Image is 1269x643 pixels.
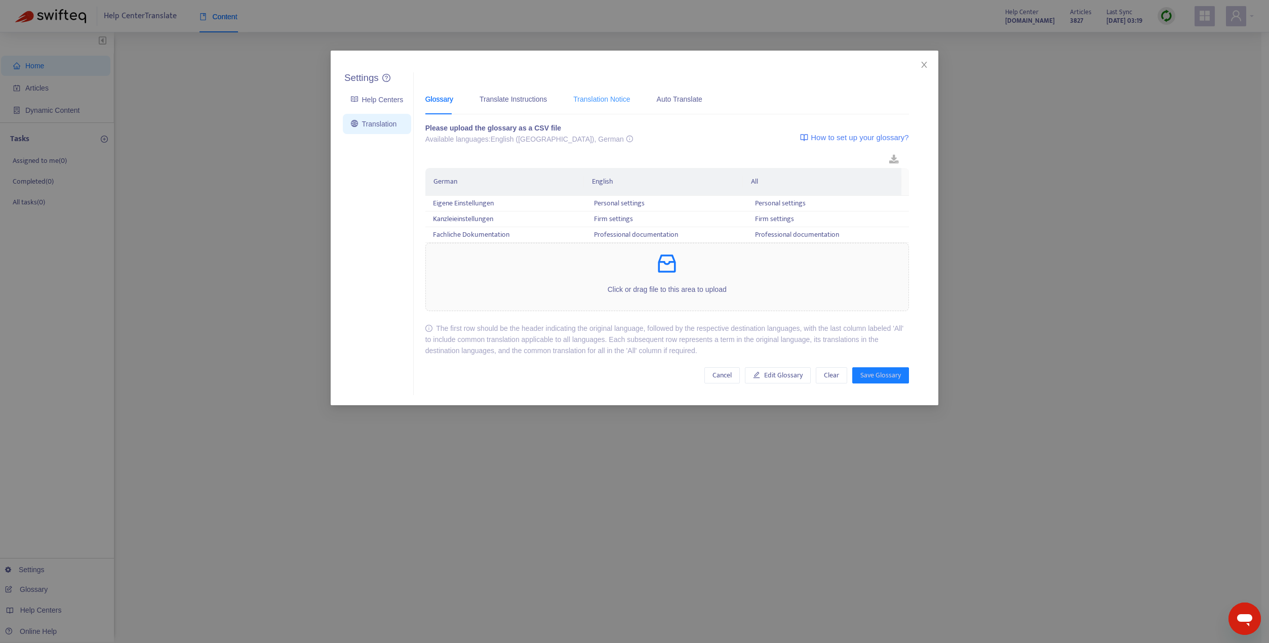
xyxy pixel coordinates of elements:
[433,198,579,209] div: Eigene Einstellungen
[712,370,732,381] span: Cancel
[704,367,740,383] button: Cancel
[425,325,432,332] span: info-circle
[584,168,742,196] th: English
[745,367,811,383] button: Edit Glossary
[425,323,909,356] div: The first row should be the header indicating the original language, followed by the respective d...
[753,371,760,378] span: edit
[800,134,808,142] img: image-link
[382,74,390,82] span: question-circle
[344,72,379,84] h5: Settings
[800,122,908,152] a: How to set up your glossary?
[657,94,702,105] div: Auto Translate
[816,367,847,383] button: Clear
[920,61,928,69] span: close
[433,229,579,240] div: Fachliche Dokumentation
[655,251,679,276] span: inbox
[425,122,633,134] div: Please upload the glossary as a CSV file
[811,132,908,144] span: How to set up your glossary?
[755,213,901,225] div: Firm settings
[594,213,740,225] div: Firm settings
[824,370,839,381] span: Clear
[351,120,396,128] a: Translation
[919,59,930,70] button: Close
[852,367,909,383] button: Save Glossary
[1228,603,1261,635] iframe: Schaltfläche zum Öffnen des Messaging-Fensters
[764,370,803,381] span: Edit Glossary
[594,229,740,240] div: Professional documentation
[425,94,453,105] div: Glossary
[425,134,633,145] div: Available languages: English ([GEOGRAPHIC_DATA]), German
[351,96,403,104] a: Help Centers
[480,94,547,105] div: Translate Instructions
[743,168,901,196] th: All
[426,243,908,311] span: inboxClick or drag file to this area to upload
[433,213,579,225] div: Kanzleieinstellungen
[425,168,584,196] th: German
[573,94,630,105] div: Translation Notice
[755,229,901,240] div: Professional documentation
[426,284,908,295] p: Click or drag file to this area to upload
[594,198,740,209] div: Personal settings
[755,198,901,209] div: Personal settings
[382,74,390,82] a: question-circle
